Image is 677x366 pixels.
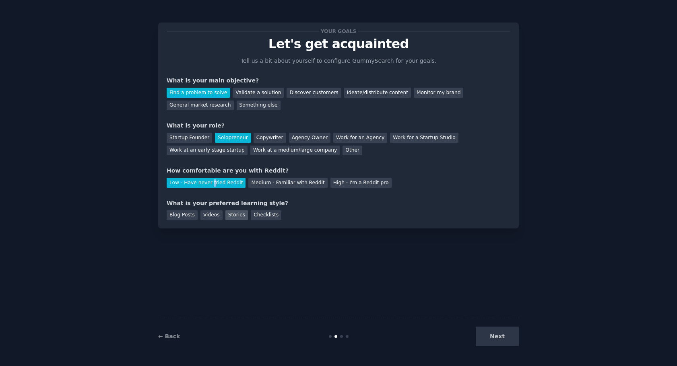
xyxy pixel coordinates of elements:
div: Stories [225,210,248,220]
div: What is your main objective? [167,76,510,85]
div: Validate a solution [233,88,284,98]
span: Your goals [319,27,358,35]
div: Ideate/distribute content [344,88,411,98]
div: Monitor my brand [414,88,463,98]
div: Work at a medium/large company [250,146,340,156]
div: Something else [237,101,281,111]
div: Low - Have never tried Reddit [167,178,246,188]
a: ← Back [158,333,180,339]
div: Videos [200,210,223,220]
p: Let's get acquainted [167,37,510,51]
div: Agency Owner [289,133,330,143]
div: Checklists [251,210,281,220]
div: What is your preferred learning style? [167,199,510,208]
div: How comfortable are you with Reddit? [167,167,510,175]
div: Copywriter [254,133,286,143]
div: High - I'm a Reddit pro [330,178,392,188]
div: Blog Posts [167,210,198,220]
p: Tell us a bit about yourself to configure GummySearch for your goals. [237,57,440,65]
div: Medium - Familiar with Reddit [248,178,327,188]
div: Startup Founder [167,133,212,143]
div: Solopreneur [215,133,250,143]
div: Work at an early stage startup [167,146,248,156]
div: What is your role? [167,121,510,130]
div: Find a problem to solve [167,88,230,98]
div: General market research [167,101,234,111]
div: Discover customers [287,88,341,98]
div: Other [343,146,362,156]
div: Work for an Agency [333,133,387,143]
div: Work for a Startup Studio [390,133,458,143]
